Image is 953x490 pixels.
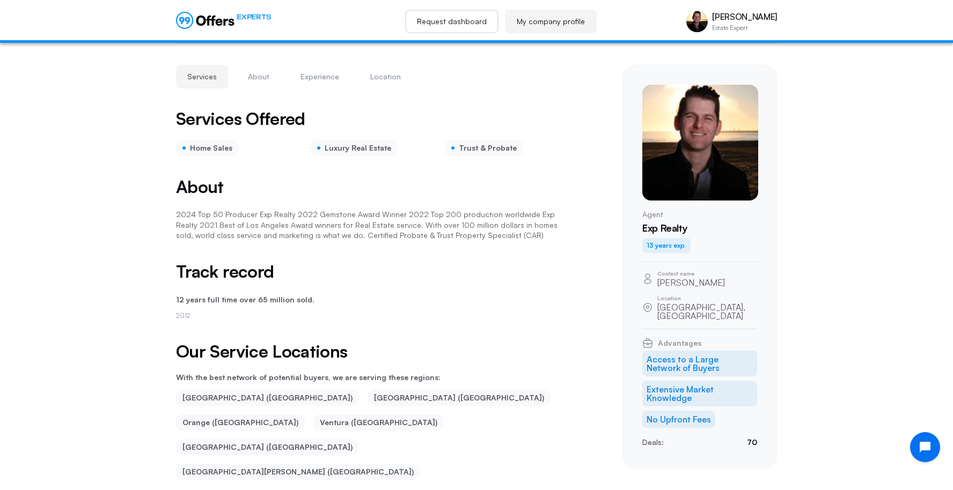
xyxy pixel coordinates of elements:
p: Deals: [642,436,664,448]
a: Request dashboard [405,10,499,33]
li: [GEOGRAPHIC_DATA] ([GEOGRAPHIC_DATA]) [176,439,359,455]
p: 2024 Top 50 Producer Exp Realty 2022 Gemstone Award Winner 2022 Top 200 production worldwide Exp ... [176,209,571,241]
div: Home Sales [176,140,239,156]
p: Estate Expert [712,25,777,31]
p: [PERSON_NAME] [657,278,725,287]
img: Aris Anagnos [686,11,708,32]
li: Ventura ([GEOGRAPHIC_DATA]) [313,414,444,430]
p: [GEOGRAPHIC_DATA], [GEOGRAPHIC_DATA] [657,303,757,320]
button: About [237,65,281,88]
li: [GEOGRAPHIC_DATA][PERSON_NAME] ([GEOGRAPHIC_DATA]) [176,464,420,480]
h2: Track record [176,262,571,281]
a: EXPERTS [176,12,271,29]
p: With the best network of potential buyers, we are serving these regions: [176,374,571,381]
li: Extensive Market Knowledge [642,381,757,406]
h2: Our Service Locations [176,342,571,361]
li: Orange ([GEOGRAPHIC_DATA]) [176,414,305,430]
button: Services [176,65,228,88]
button: Experience [289,65,350,88]
h2: Services Offered [176,110,305,127]
li: No Upfront Fees [642,411,715,428]
span: Advantages [658,339,701,347]
span: EXPERTS [237,12,271,22]
img: Aris Anagnos [642,85,758,201]
li: [GEOGRAPHIC_DATA] ([GEOGRAPHIC_DATA]) [176,390,359,406]
button: Location [359,65,412,88]
h1: Exp Realty [642,222,757,234]
p: Contact name [657,271,725,276]
div: 13 years exp. [642,238,691,253]
li: [GEOGRAPHIC_DATA] ([GEOGRAPHIC_DATA]) [368,390,551,406]
p: 12 years full time over 65 million sold. [176,294,571,306]
a: My company profile [505,10,597,33]
p: [PERSON_NAME] [712,12,777,22]
p: 70 [747,436,757,448]
h2: About [176,177,571,196]
p: Agent [642,209,757,220]
div: Trust & Probate [445,140,523,156]
p: 2012 [176,310,571,321]
li: Access to a Large Network of Buyers [642,351,757,376]
p: Location [657,295,757,301]
div: Luxury Real Estate [311,140,398,156]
